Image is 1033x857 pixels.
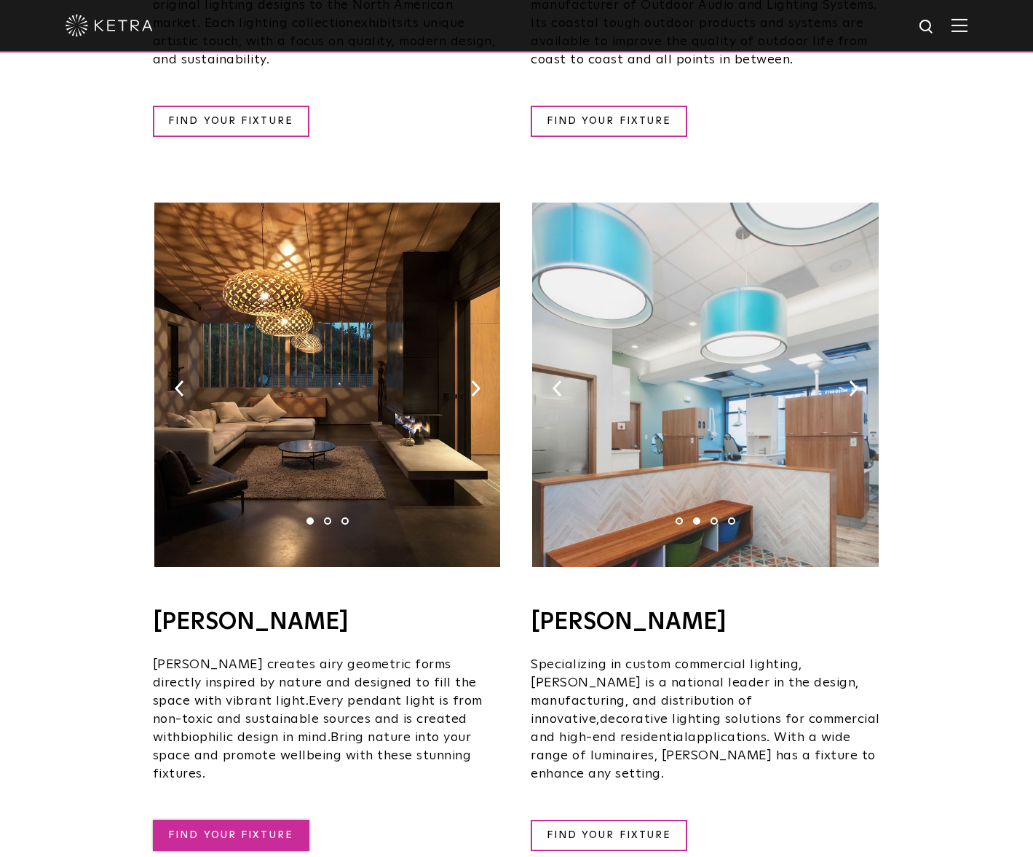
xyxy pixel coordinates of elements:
span: [PERSON_NAME] [531,676,641,689]
img: arrow-left-black.svg [175,380,184,396]
span: applications. With a wide range of luminaires, [PERSON_NAME] has a fixture to enhance any setting. [531,731,876,780]
img: Lumetta_KetraReadySolutions-02.jpg [532,203,878,567]
span: is a national leader in the design, manufacturing, and distribution of innovative, [531,676,859,726]
a: FIND YOUR FIXTURE [531,106,687,137]
a: FIND YOUR FIXTURE [531,820,687,851]
span: Bring nature into your space and promote wellbeing with these stunning fixtures. [153,731,472,780]
span: [PERSON_NAME] creates airy geometric forms directly inspired by nature and designed to fill the s... [153,658,477,708]
img: search icon [918,18,936,36]
img: Hamburger%20Nav.svg [951,18,967,32]
img: arrow-right-black.svg [471,380,480,396]
a: FIND YOUR FIXTURE [153,820,309,851]
h4: [PERSON_NAME] [153,611,502,634]
img: ketra-logo-2019-white [66,15,153,36]
h4: [PERSON_NAME] [531,611,880,634]
p: biophilic design in mind. [153,656,502,783]
span: Every pendant light is from non-toxic and sustainable sources and is created with [153,694,483,744]
img: TruBridge_KetraReadySolutions-01.jpg [154,203,500,567]
img: arrow-right-black.svg [849,380,858,396]
img: arrow-left-black.svg [553,380,562,396]
a: FIND YOUR FIXTURE [153,106,309,137]
span: Specializing in custom commercial lighting, [531,658,802,671]
span: decorative lighting solutions for commercial and high-end residential [531,713,880,744]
